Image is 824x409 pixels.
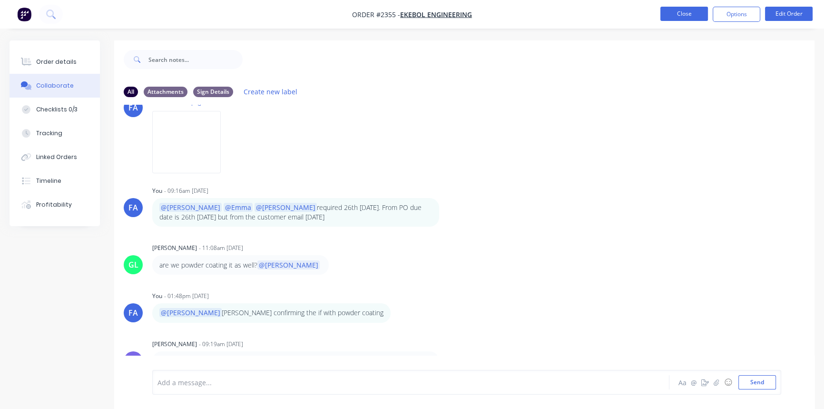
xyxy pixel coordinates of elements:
[36,153,77,161] div: Linked Orders
[128,102,138,113] div: FA
[128,202,138,213] div: FA
[128,355,138,367] div: EA
[159,260,322,270] div: are we powder coating it as well?
[199,340,243,349] div: - 09:19am [DATE]
[10,74,100,98] button: Collaborate
[10,50,100,74] button: Order details
[159,203,222,212] span: @[PERSON_NAME]
[193,87,233,97] div: Sign Details
[128,259,138,270] div: GL
[164,187,208,195] div: - 09:16am [DATE]
[722,377,734,388] button: ☺
[128,307,138,319] div: FA
[148,50,243,69] input: Search notes...
[765,7,813,21] button: Edit Order
[17,7,31,21] img: Factory
[159,308,383,318] p: [PERSON_NAME] confirming the if with powder coating
[36,81,74,90] div: Collaborate
[738,375,776,389] button: Send
[152,292,162,300] div: You
[199,244,243,252] div: - 11:08am [DATE]
[159,308,222,317] span: @[PERSON_NAME]
[713,7,760,22] button: Options
[660,7,708,21] button: Close
[164,292,209,300] div: - 01:48pm [DATE]
[144,87,187,97] div: Attachments
[10,98,100,121] button: Checklists 0/3
[400,10,472,19] a: Ekebol Engineering
[36,129,62,138] div: Tracking
[224,203,253,212] span: @Emma
[352,10,400,19] span: Order #2355 -
[36,200,72,209] div: Profitability
[152,244,197,252] div: [PERSON_NAME]
[124,87,138,97] div: All
[10,121,100,145] button: Tracking
[10,193,100,217] button: Profitability
[10,169,100,193] button: Timeline
[677,377,688,388] button: Aa
[688,377,699,388] button: @
[10,145,100,169] button: Linked Orders
[36,105,78,114] div: Checklists 0/3
[152,187,162,195] div: You
[36,58,77,66] div: Order details
[255,203,317,212] span: @[PERSON_NAME]
[36,177,61,185] div: Timeline
[152,340,197,349] div: [PERSON_NAME]
[257,260,320,269] span: @[PERSON_NAME]
[239,85,303,98] button: Create new label
[159,203,432,222] p: required 26th [DATE]. From PO due date is 26th [DATE] but from the customer email [DATE]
